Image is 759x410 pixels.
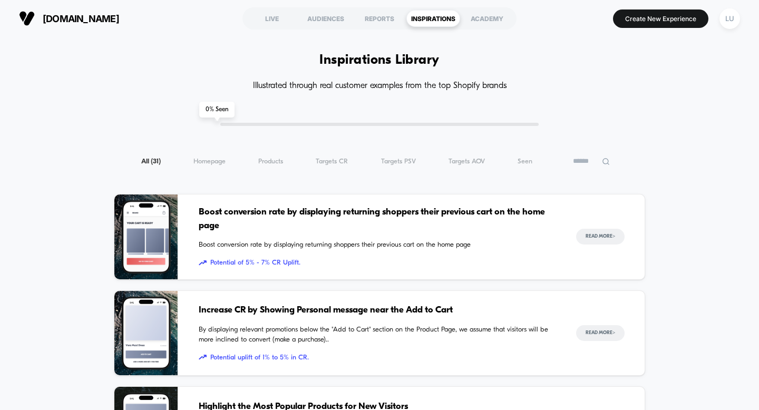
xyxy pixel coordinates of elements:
[299,10,353,27] div: AUDIENCES
[319,53,440,68] h1: Inspirations Library
[719,8,740,29] div: LU
[576,325,625,341] button: Read More>
[199,206,555,232] span: Boost conversion rate by displaying returning shoppers their previous cart on the home page
[199,304,555,317] span: Increase CR by Showing Personal message near the Add to Cart
[353,10,406,27] div: REPORTS
[449,158,485,165] span: Targets AOV
[199,258,555,268] span: Potential of 5% - 7% CR Uplift.
[43,13,119,24] span: [DOMAIN_NAME]
[141,158,161,165] span: All
[716,8,743,30] button: LU
[381,158,416,165] span: Targets PSV
[245,10,299,27] div: LIVE
[114,291,178,376] img: By displaying relevant promotions below the "Add to Cart" section on the Product Page, we assume ...
[193,158,226,165] span: Homepage
[199,102,235,118] span: 0 % Seen
[316,158,348,165] span: Targets CR
[460,10,514,27] div: ACADEMY
[199,325,555,345] span: By displaying relevant promotions below the "Add to Cart" section on the Product Page, we assume ...
[16,10,122,27] button: [DOMAIN_NAME]
[199,353,555,363] span: Potential uplift of 1% to 5% in CR.
[406,10,460,27] div: INSPIRATIONS
[258,158,283,165] span: Products
[114,194,178,279] img: Boost conversion rate by displaying returning shoppers their previous cart on the home page
[19,11,35,26] img: Visually logo
[199,240,555,250] span: Boost conversion rate by displaying returning shoppers their previous cart on the home page
[151,158,161,165] span: ( 31 )
[114,81,645,91] h4: Illustrated through real customer examples from the top Shopify brands
[576,229,625,245] button: Read More>
[518,158,532,165] span: Seen
[613,9,708,28] button: Create New Experience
